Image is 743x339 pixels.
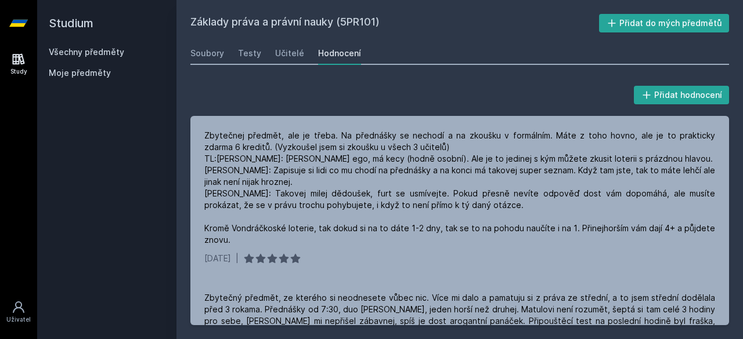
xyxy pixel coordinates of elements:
a: Hodnocení [318,42,361,65]
div: Study [10,67,27,76]
h2: Základy práva a právní nauky (5PR101) [190,14,599,32]
a: Soubory [190,42,224,65]
button: Přidat hodnocení [634,86,730,104]
div: Testy [238,48,261,59]
a: Study [2,46,35,82]
div: Zbytečnej předmět, ale je třeba. Na přednášky se nechodí a na zkoušku v formálním. Máte z toho ho... [204,130,715,246]
div: Učitelé [275,48,304,59]
div: Hodnocení [318,48,361,59]
a: Uživatel [2,294,35,330]
a: Učitelé [275,42,304,65]
a: Testy [238,42,261,65]
a: Všechny předměty [49,47,124,57]
button: Přidat do mých předmětů [599,14,730,32]
div: [DATE] [204,253,231,264]
div: Uživatel [6,315,31,324]
div: Soubory [190,48,224,59]
div: | [236,253,239,264]
span: Moje předměty [49,67,111,79]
